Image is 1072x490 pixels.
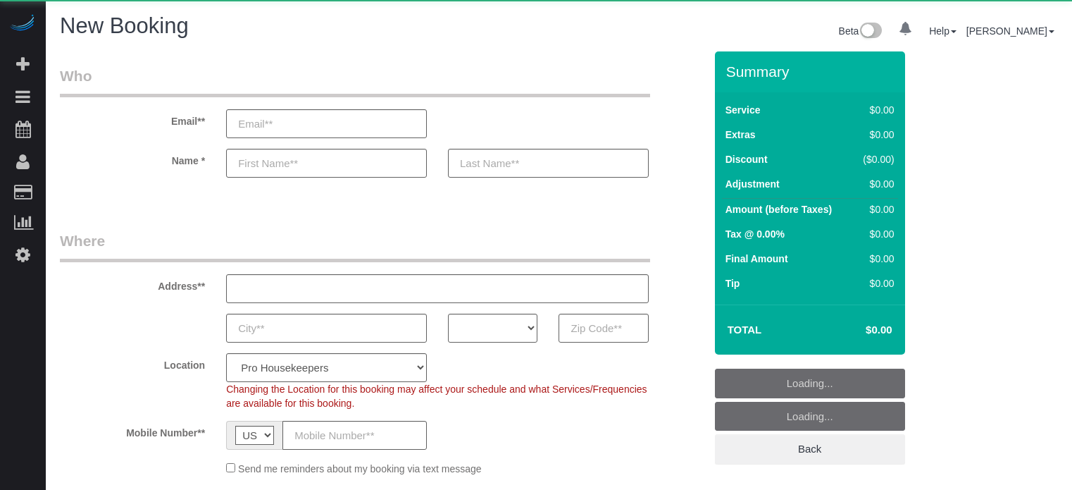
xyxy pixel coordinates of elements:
[857,177,895,191] div: $0.00
[857,252,895,266] div: $0.00
[8,14,37,34] img: Automaid Logo
[725,177,780,191] label: Adjustment
[49,149,216,168] label: Name *
[725,152,768,166] label: Discount
[857,152,895,166] div: ($0.00)
[725,103,761,117] label: Service
[857,276,895,290] div: $0.00
[857,103,895,117] div: $0.00
[857,128,895,142] div: $0.00
[857,227,895,241] div: $0.00
[226,149,427,178] input: First Name**
[238,463,482,474] span: Send me reminders about my booking via text message
[60,66,650,97] legend: Who
[725,202,832,216] label: Amount (before Taxes)
[725,252,788,266] label: Final Amount
[49,353,216,372] label: Location
[725,276,740,290] label: Tip
[60,231,650,262] legend: Where
[715,434,905,464] a: Back
[726,63,898,80] h3: Summary
[725,128,756,142] label: Extras
[448,149,649,178] input: Last Name**
[559,314,648,343] input: Zip Code**
[728,324,762,336] strong: Total
[929,25,956,37] a: Help
[226,384,647,409] span: Changing the Location for this booking may affect your schedule and what Services/Frequencies are...
[823,324,892,336] h4: $0.00
[725,227,785,241] label: Tax @ 0.00%
[859,23,882,41] img: New interface
[60,13,189,38] span: New Booking
[839,25,883,37] a: Beta
[966,25,1054,37] a: [PERSON_NAME]
[857,202,895,216] div: $0.00
[282,421,427,450] input: Mobile Number**
[49,421,216,440] label: Mobile Number**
